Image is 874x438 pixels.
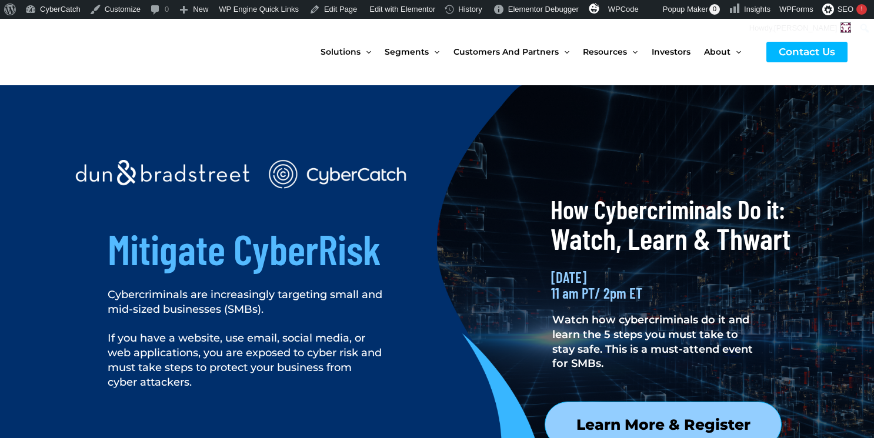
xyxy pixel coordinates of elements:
[652,27,690,76] span: Investors
[321,27,361,76] span: Solutions
[361,27,371,76] span: Menu Toggle
[730,27,741,76] span: Menu Toggle
[551,219,798,258] h2: Watch, Learn & Thwart
[766,42,848,62] a: Contact Us
[108,222,453,276] h2: Mitigate CyberRisk
[551,192,790,226] h2: How Cybercriminals Do it:
[856,4,867,15] div: !
[551,269,766,301] h2: [DATE] 11 am PT/ 2pm ET
[559,27,569,76] span: Menu Toggle
[429,27,439,76] span: Menu Toggle
[453,27,559,76] span: Customers and Partners
[552,313,753,370] span: Watch how cybercriminals do it and learn the 5 steps you must take to stay safe. This is a must-a...
[108,332,382,388] span: If you have a website, use email, social media, or web applications, you are exposed to cyber ris...
[589,3,599,14] img: svg+xml;base64,PHN2ZyB4bWxucz0iaHR0cDovL3d3dy53My5vcmcvMjAwMC9zdmciIHZpZXdCb3g9IjAgMCAzMiAzMiI+PG...
[774,24,837,32] span: [PERSON_NAME]
[627,27,638,76] span: Menu Toggle
[704,27,730,76] span: About
[21,28,162,76] img: CyberCatch
[108,288,382,316] span: Cybercriminals are increasingly targeting small and mid-sized businesses (SMBs).
[745,19,856,38] a: Howdy,
[369,5,435,14] span: Edit with Elementor
[321,27,755,76] nav: Site Navigation: New Main Menu
[583,27,627,76] span: Resources
[385,27,429,76] span: Segments
[652,27,704,76] a: Investors
[709,4,720,15] span: 0
[838,5,853,14] span: SEO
